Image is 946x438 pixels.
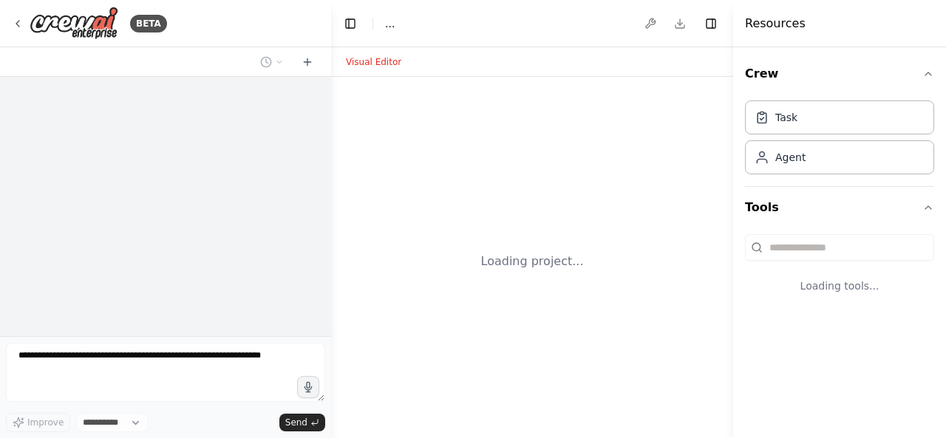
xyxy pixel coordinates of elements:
button: Hide right sidebar [701,13,721,34]
span: Improve [27,417,64,428]
h4: Resources [745,15,806,32]
div: Tools [745,228,934,317]
div: Task [775,110,797,125]
button: Tools [745,187,934,228]
button: Improve [6,413,70,432]
div: Crew [745,95,934,186]
button: Start a new chat [296,53,319,71]
div: BETA [130,15,167,32]
span: ... [385,16,395,31]
button: Click to speak your automation idea [297,376,319,398]
img: Logo [30,7,118,40]
div: Loading tools... [745,267,934,305]
span: Send [285,417,307,428]
button: Visual Editor [337,53,410,71]
button: Send [279,414,325,431]
nav: breadcrumb [385,16,395,31]
button: Switch to previous chat [254,53,290,71]
button: Hide left sidebar [340,13,361,34]
div: Loading project... [481,253,584,270]
div: Agent [775,150,806,165]
button: Crew [745,53,934,95]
